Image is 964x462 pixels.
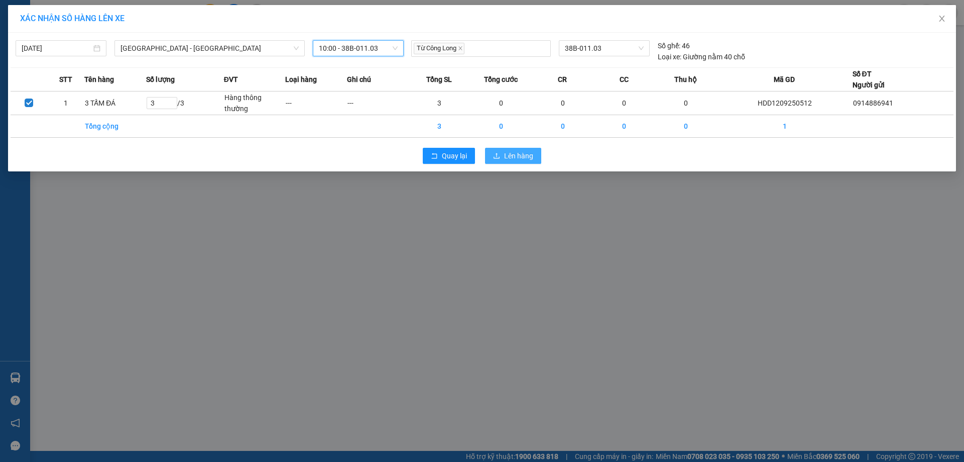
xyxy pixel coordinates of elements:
td: 3 TẤM ĐÁ [84,91,146,115]
span: Thu hộ [674,74,697,85]
span: close [938,15,946,23]
td: HDD1209250512 [717,91,853,115]
td: 0 [593,91,655,115]
span: Quay lại [442,150,467,161]
span: Tổng cước [484,74,518,85]
td: / 3 [146,91,224,115]
button: Close [928,5,956,33]
td: 0 [655,91,717,115]
span: Ghi chú [347,74,371,85]
span: XÁC NHẬN SỐ HÀNG LÊN XE [20,14,125,23]
td: Tổng cộng [84,115,146,138]
td: 0 [470,115,532,138]
span: CC [620,74,629,85]
td: 3 [409,115,470,138]
span: Số lượng [146,74,175,85]
td: 1 [48,91,85,115]
button: uploadLên hàng [485,148,541,164]
span: Hà Nội - Hà Tĩnh [120,41,299,56]
span: down [293,45,299,51]
td: --- [285,91,347,115]
span: Mã GD [774,74,795,85]
span: ĐVT [224,74,238,85]
span: 38B-011.03 [565,41,643,56]
span: upload [493,152,500,160]
span: Loại hàng [285,74,317,85]
span: Từ Công Long [414,43,464,54]
span: Lên hàng [504,150,533,161]
div: Giường nằm 40 chỗ [658,51,745,62]
span: Tên hàng [84,74,114,85]
td: 1 [717,115,853,138]
td: 0 [532,91,593,115]
td: 3 [409,91,470,115]
span: Loại xe: [658,51,681,62]
td: 0 [470,91,532,115]
span: close [458,46,463,51]
span: STT [59,74,72,85]
td: Hàng thông thường [224,91,286,115]
button: rollbackQuay lại [423,148,475,164]
span: 0914886941 [853,99,893,107]
span: 10:00 - 38B-011.03 [319,41,398,56]
td: 0 [593,115,655,138]
span: Số ghế: [658,40,680,51]
div: 46 [658,40,690,51]
td: 0 [532,115,593,138]
input: 13/09/2025 [22,43,91,54]
span: rollback [431,152,438,160]
span: CR [558,74,567,85]
span: Tổng SL [426,74,452,85]
td: --- [347,91,409,115]
td: 0 [655,115,717,138]
div: Số ĐT Người gửi [853,68,885,90]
